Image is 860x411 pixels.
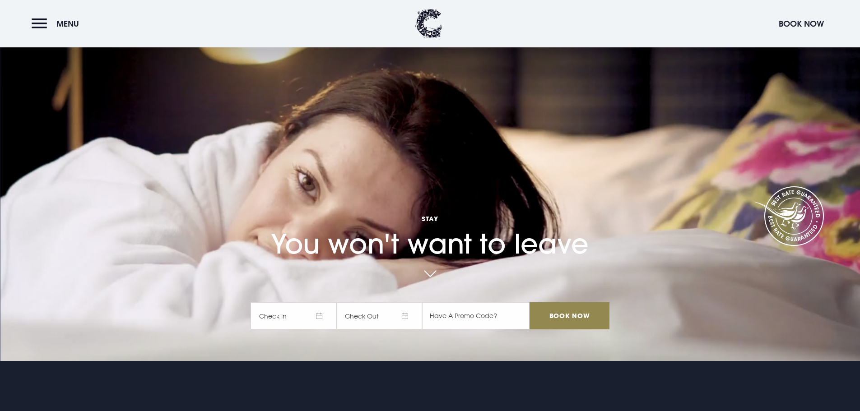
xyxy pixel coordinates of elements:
span: Check Out [336,302,422,329]
input: Book Now [530,302,609,329]
img: Clandeboye Lodge [415,9,442,38]
span: Check In [251,302,336,329]
span: Menu [56,18,79,29]
span: Stay [251,214,609,223]
button: Menu [32,14,84,33]
input: Have A Promo Code? [422,302,530,329]
h1: You won't want to leave [251,188,609,260]
button: Book Now [774,14,828,33]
